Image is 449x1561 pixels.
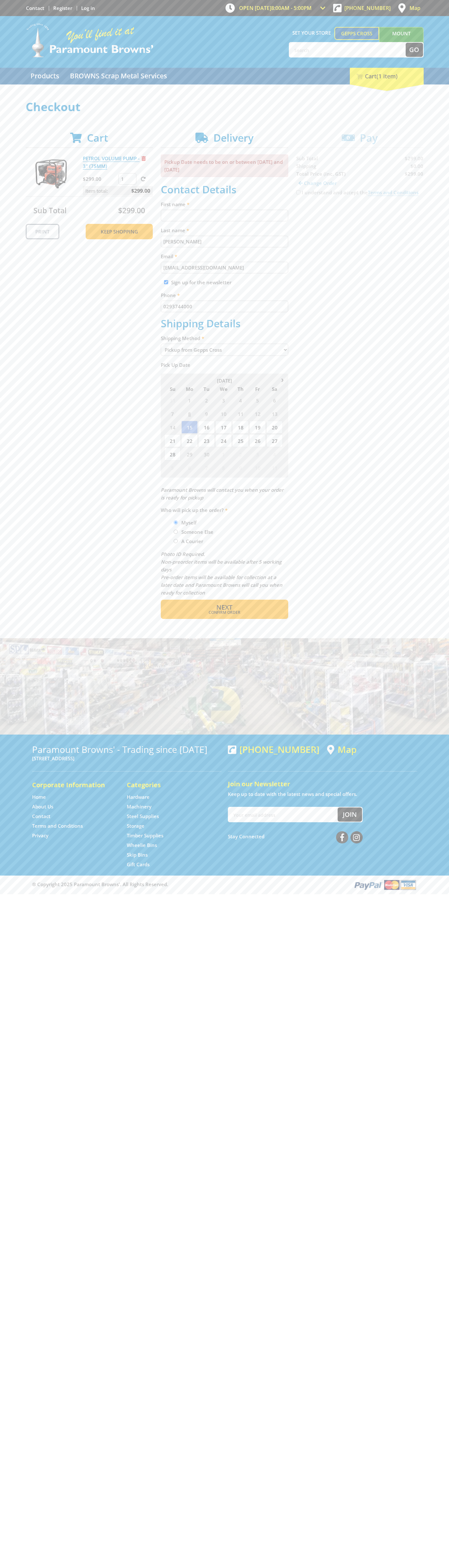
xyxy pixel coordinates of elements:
p: Keep up to date with the latest news and special offers. [228,790,417,798]
span: 5 [164,461,181,474]
span: 3 [215,394,232,407]
span: Mo [181,385,198,393]
input: Please enter your first name. [161,210,288,221]
span: 8:00am - 5:00pm [271,4,312,12]
span: 10 [249,461,266,474]
span: 4 [232,394,249,407]
p: $299.00 [83,175,117,183]
a: Go to the Terms and Conditions page [32,823,83,829]
input: Please enter your last name. [161,236,288,247]
select: Please select a shipping method. [161,344,288,356]
a: Go to the Storage page [127,823,144,829]
label: Who will pick up the order? [161,506,288,514]
div: [PHONE_NUMBER] [228,744,319,754]
span: Sa [266,385,283,393]
a: Print [26,224,59,239]
span: 11 [232,407,249,420]
span: 31 [164,394,181,407]
span: 23 [198,434,215,447]
span: 2 [232,448,249,461]
label: Pick Up Date [161,361,288,369]
input: Please enter your telephone number. [161,301,288,312]
img: PayPal, Mastercard, Visa accepted [353,879,417,891]
span: 27 [266,434,283,447]
a: Go to the Privacy page [32,832,48,839]
label: Email [161,252,288,260]
p: Item total: [83,186,153,196]
span: 4 [266,448,283,461]
span: 8 [215,461,232,474]
span: 12 [249,407,266,420]
span: Confirm order [175,611,274,614]
a: Gepps Cross [334,27,379,40]
input: Please select who will pick up the order. [174,530,178,534]
input: Please enter your email address. [161,262,288,273]
span: 7 [198,461,215,474]
span: 16 [198,421,215,434]
span: 7 [164,407,181,420]
span: 9 [232,461,249,474]
span: Su [164,385,181,393]
span: 2 [198,394,215,407]
a: Mount [PERSON_NAME] [379,27,424,51]
div: Cart [350,68,424,84]
label: Phone [161,291,288,299]
a: Go to the registration page [53,5,72,11]
button: Join [338,807,362,822]
span: Th [232,385,249,393]
em: Photo ID Required. Non-preorder items will be available after 5 working days Pre-order items will... [161,551,282,596]
span: $299.00 [131,186,150,196]
h5: Categories [127,780,209,789]
p: Pickup Date needs to be on or between [DATE] and [DATE] [161,154,288,177]
a: Go to the Hardware page [127,794,150,800]
input: Your email address [229,807,338,822]
em: Paramount Browns will contact you when your order is ready for pickup [161,487,283,501]
a: Go to the Skip Bins page [127,851,148,858]
span: 15 [181,421,198,434]
a: Go to the Contact page [32,813,50,820]
span: 19 [249,421,266,434]
img: Paramount Browns' [26,22,154,58]
h1: Checkout [26,101,424,113]
span: 9 [198,407,215,420]
a: Go to the Products page [26,68,64,84]
label: Someone Else [179,526,216,537]
label: Sign up for the newsletter [171,279,231,286]
a: Go to the Machinery page [127,803,151,810]
span: 22 [181,434,198,447]
label: Shipping Method [161,334,288,342]
img: PETROL VOLUME PUMP - 3" (75MM) [32,154,70,193]
span: 20 [266,421,283,434]
a: Go to the Timber Supplies page [127,832,163,839]
span: Delivery [213,131,254,145]
span: Fr [249,385,266,393]
span: 6 [181,461,198,474]
input: Please select who will pick up the order. [174,520,178,525]
span: Next [216,603,232,612]
a: Go to the Wheelie Bins page [127,842,157,849]
h2: Shipping Details [161,317,288,330]
a: Go to the Gift Cards page [127,861,150,868]
label: First name [161,200,288,208]
div: ® Copyright 2025 Paramount Browns'. All Rights Reserved. [26,879,424,891]
span: 14 [164,421,181,434]
span: 10 [215,407,232,420]
h5: Corporate Information [32,780,114,789]
label: A Courier [179,536,205,547]
span: Set your store [289,27,335,39]
span: 6 [266,394,283,407]
span: 1 [215,448,232,461]
a: PETROL VOLUME PUMP - 3" (75MM) [83,155,140,170]
span: We [215,385,232,393]
button: Next Confirm order [161,600,288,619]
h5: Join our Newsletter [228,780,417,789]
span: 17 [215,421,232,434]
p: [STREET_ADDRESS] [32,754,221,762]
a: Keep Shopping [86,224,153,239]
span: 21 [164,434,181,447]
span: 30 [198,448,215,461]
label: Last name [161,226,288,234]
a: Go to the BROWNS Scrap Metal Services page [65,68,172,84]
span: OPEN [DATE] [239,4,312,12]
a: Log in [81,5,95,11]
